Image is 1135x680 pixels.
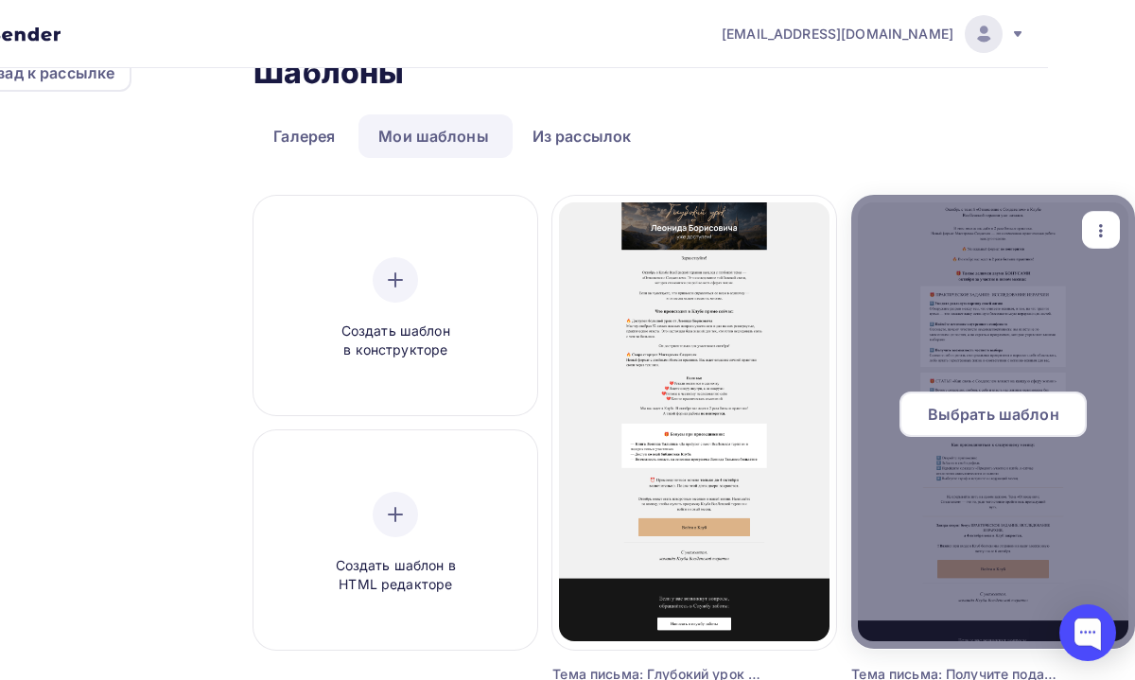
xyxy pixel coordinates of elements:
span: Создать шаблон в HTML редакторе [306,556,485,595]
a: Мои шаблоны [358,114,509,158]
a: [EMAIL_ADDRESS][DOMAIN_NAME] [722,15,1025,53]
h2: Шаблоны [253,54,404,92]
a: Галерея [253,114,355,158]
span: [EMAIL_ADDRESS][DOMAIN_NAME] [722,25,953,44]
a: Из рассылок [513,114,652,158]
span: Выбрать шаблон [928,403,1059,426]
span: Создать шаблон в конструкторе [306,322,485,360]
